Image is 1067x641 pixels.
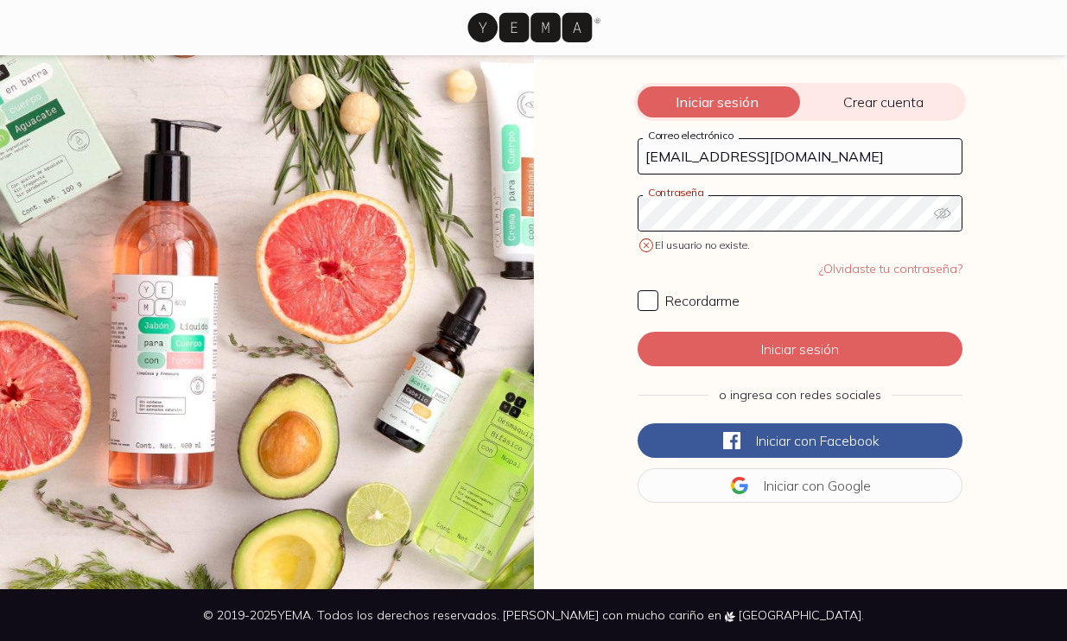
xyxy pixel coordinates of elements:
[638,332,962,366] button: Iniciar sesión
[819,261,962,276] a: ¿Olvidaste tu contraseña?
[638,423,962,458] button: Iniciar conFacebook
[665,292,740,309] span: Recordarme
[634,93,800,111] span: Iniciar sesión
[719,387,881,403] span: o ingresa con redes sociales
[638,468,962,503] button: Iniciar conGoogle
[643,186,708,199] label: Contraseña
[764,477,824,494] span: Iniciar con
[638,290,658,311] input: Recordarme
[756,432,816,449] span: Iniciar con
[503,607,864,623] span: [PERSON_NAME] con mucho cariño en [GEOGRAPHIC_DATA].
[643,129,739,142] label: Correo electrónico
[800,93,966,111] span: Crear cuenta
[655,240,750,251] span: El usuario no existe.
